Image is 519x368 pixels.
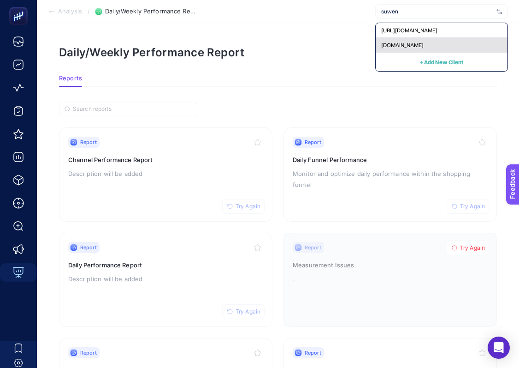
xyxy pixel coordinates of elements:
span: Try Again [236,308,260,315]
button: Try Again [447,241,489,255]
p: Description will be added [68,273,263,284]
button: Reports [59,75,82,87]
input: Search [73,106,192,113]
button: Try Again [222,199,265,214]
span: [URL][DOMAIN_NAME] [381,27,437,34]
h3: Channel Performance Report [68,155,263,164]
span: Analysis [58,8,82,15]
h1: Daily/Weekly Performance Report [59,46,244,59]
span: Report [80,244,97,251]
span: Report [80,349,97,356]
span: Feedback [6,3,35,10]
h3: Daily Performance Report [68,260,263,270]
button: Try Again [222,304,265,319]
span: [DOMAIN_NAME] [381,42,424,49]
span: Try Again [460,203,485,210]
input: Daniel Wellington DW [381,8,493,15]
div: Open Intercom Messenger [488,337,510,359]
a: ReportTry AgainDaily Performance ReportDescription will be added [59,233,272,327]
button: Try Again [447,199,489,214]
span: Try Again [460,244,485,252]
span: Reports [59,75,82,82]
h3: Daily Funnel Performance [293,155,488,164]
a: ReportTry AgainMeasurement Issues. [283,233,497,327]
span: + Add New Client [420,59,463,66]
img: svg%3e [496,7,502,16]
span: Report [80,139,97,146]
span: Report [305,139,321,146]
a: ReportTry AgainChannel Performance ReportDescription will be added [59,127,272,222]
a: ReportTry AgainDaily Funnel PerformanceMonitor and optimize daily performance within the shopping... [283,127,497,222]
p: Description will be added [68,168,263,179]
span: Report [305,349,321,356]
span: Try Again [236,203,260,210]
span: Daily/Weekly Performance Report [105,8,197,15]
span: / [88,7,90,15]
button: + Add New Client [420,56,463,67]
p: Monitor and optimize daily performance within the shopping funnel [293,168,488,190]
